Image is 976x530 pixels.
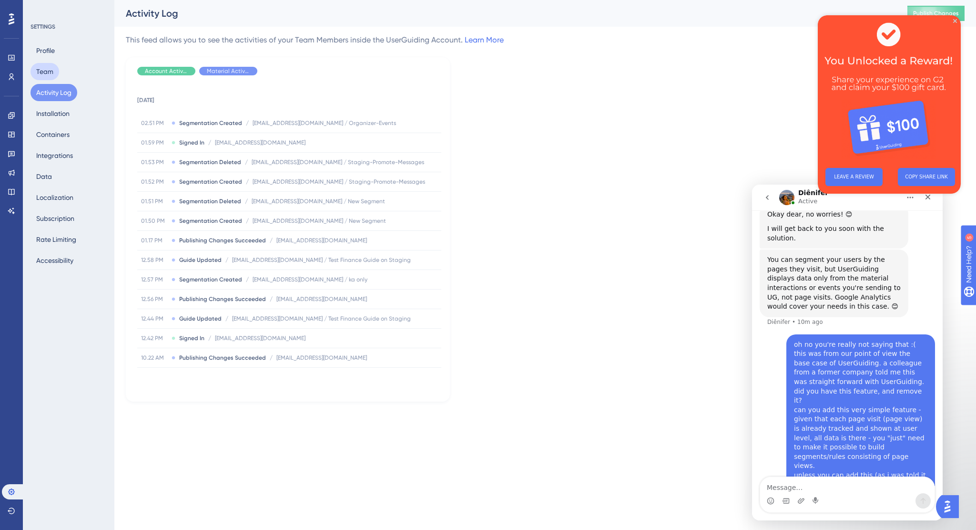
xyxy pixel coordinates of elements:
span: Segmentation Created [179,119,242,127]
textarea: Message… [8,292,183,309]
button: Subscription [30,210,80,227]
span: Segmentation Created [179,276,242,283]
span: [EMAIL_ADDRESS][DOMAIN_NAME] [215,374,305,381]
span: [EMAIL_ADDRESS][DOMAIN_NAME] / New Segment [252,197,385,205]
span: 10.22 AM [141,354,168,362]
span: [EMAIL_ADDRESS][DOMAIN_NAME] / Test Finance Guide on Staging [232,315,411,322]
button: Profile [30,42,61,59]
span: / [245,197,248,205]
span: / [245,158,248,166]
button: Accessibility [30,252,79,269]
span: [EMAIL_ADDRESS][DOMAIN_NAME] [215,139,305,146]
button: Data [30,168,58,185]
span: / [225,256,228,264]
span: Account Activity [145,67,188,75]
span: / [270,237,273,244]
div: oh no you're really not saying that :( this was from our point of view the base case of UserGuidi... [42,156,175,371]
span: Guide Updated [179,315,222,322]
span: [EMAIL_ADDRESS][DOMAIN_NAME] [215,334,305,342]
span: Publishing Changes Succeeded [179,295,266,303]
span: 01.50 PM [141,217,168,225]
span: 02.51 PM [141,119,168,127]
span: 12.57 PM [141,276,168,283]
span: [EMAIL_ADDRESS][DOMAIN_NAME] / Staging-Promote-Messages [253,178,425,186]
iframe: UserGuiding AI Assistant Launcher [936,492,965,521]
span: 10.20 AM [141,374,168,381]
span: [EMAIL_ADDRESS][DOMAIN_NAME] / Test Finance Guide on Staging [232,256,411,264]
span: Segmentation Created [179,217,242,225]
span: Guide Updated [179,256,222,264]
span: / [246,217,249,225]
iframe: Intercom live chat [752,185,943,520]
span: [EMAIL_ADDRESS][DOMAIN_NAME] / Organizer-Events [253,119,396,127]
span: / [270,295,273,303]
span: 01.52 PM [141,178,168,186]
span: 01.17 PM [141,237,168,244]
span: [EMAIL_ADDRESS][DOMAIN_NAME] [276,237,367,244]
span: Signed In [179,334,204,342]
span: Publishing Changes Succeeded [179,354,266,362]
span: Segmentation Created [179,178,242,186]
div: 5 [66,5,69,12]
button: Team [30,63,59,80]
span: / [208,374,211,381]
button: Emoji picker [15,312,22,320]
span: [EMAIL_ADDRESS][DOMAIN_NAME] [276,354,367,362]
div: This feed allows you to see the activities of your Team Members inside the UserGuiding Account. [126,34,504,46]
button: Rate Limiting [30,231,82,248]
span: 12.44 PM [141,315,168,322]
span: Publishing Changes Succeeded [179,237,266,244]
a: Learn More [465,35,504,44]
span: [EMAIL_ADDRESS][DOMAIN_NAME] [276,295,367,303]
button: Integrations [30,147,79,164]
div: Kenny says… [8,150,183,388]
span: / [208,334,211,342]
button: LEAVE A REVIEW [8,153,65,171]
span: Material Activity [207,67,250,75]
button: Start recording [61,312,68,320]
span: 12.42 PM [141,334,168,342]
span: / [246,276,249,283]
span: Segmentation Deleted [179,158,241,166]
span: 01.51 PM [141,197,168,205]
span: Need Help? [22,2,60,14]
span: 12.58 PM [141,256,168,264]
span: [EMAIL_ADDRESS][DOMAIN_NAME] / Staging-Promote-Messages [252,158,424,166]
span: 01.53 PM [141,158,168,166]
span: 12.56 PM [141,295,168,303]
button: Activity Log [30,84,77,101]
span: Signed In [179,139,204,146]
button: Upload attachment [45,312,53,320]
div: Close Preview [135,4,139,8]
span: Segmentation Deleted [179,197,241,205]
span: / [246,178,249,186]
button: Containers [30,126,75,143]
span: / [225,315,228,322]
button: Gif picker [30,312,38,320]
span: Signed In [179,374,204,381]
button: Localization [30,189,79,206]
div: Activity Log [126,7,884,20]
button: Send a message… [163,309,179,324]
span: / [246,119,249,127]
span: Publish Changes [913,10,959,17]
span: [EMAIL_ADDRESS][DOMAIN_NAME] / ka only [253,276,367,283]
span: 01.59 PM [141,139,168,146]
span: [EMAIL_ADDRESS][DOMAIN_NAME] / New Segment [253,217,386,225]
span: / [270,354,273,362]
